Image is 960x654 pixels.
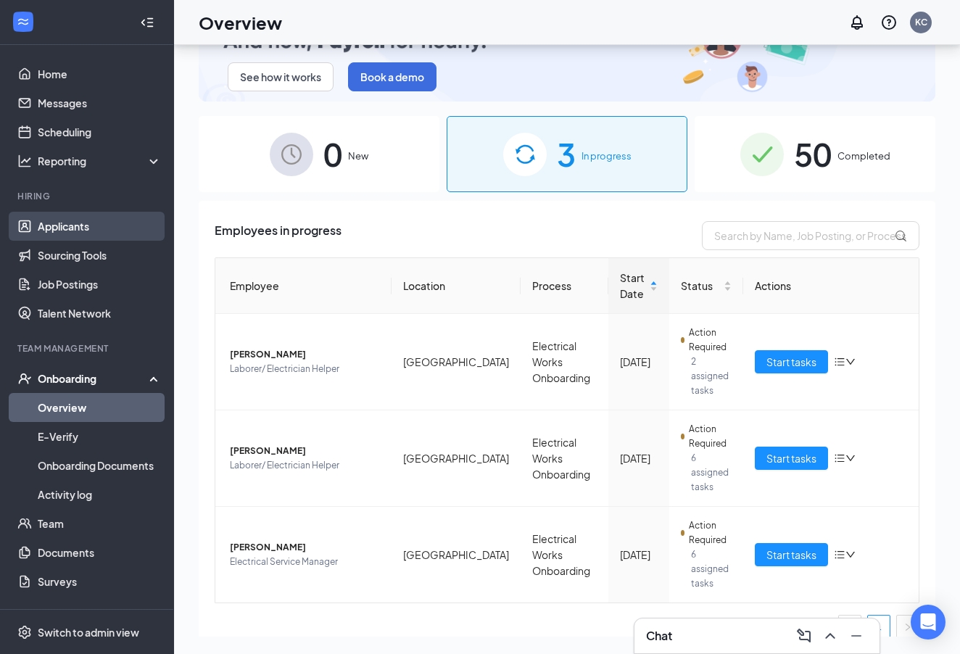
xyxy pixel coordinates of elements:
span: [PERSON_NAME] [230,540,380,555]
svg: ChevronUp [822,627,839,645]
h1: Overview [199,10,282,35]
button: right [896,615,919,638]
td: Electrical Works Onboarding [521,410,608,507]
button: Start tasks [755,543,828,566]
a: Surveys [38,567,162,596]
svg: Analysis [17,154,32,168]
div: [DATE] [620,450,658,466]
a: Scheduling [38,117,162,146]
li: Previous Page [838,615,861,638]
a: Talent Network [38,299,162,328]
span: 2 assigned tasks [691,355,732,398]
span: right [903,623,912,632]
span: Action Required [689,422,732,451]
td: [GEOGRAPHIC_DATA] [392,410,521,507]
span: 3 [557,129,576,179]
span: [PERSON_NAME] [230,347,380,362]
span: down [845,550,856,560]
a: Applicants [38,212,162,241]
button: ComposeMessage [793,624,816,647]
span: Start Date [620,270,647,302]
span: Status [681,278,721,294]
div: Onboarding [38,371,149,386]
button: ChevronUp [819,624,842,647]
div: [DATE] [620,547,658,563]
span: Completed [837,149,890,163]
th: Employee [215,258,392,314]
span: Start tasks [766,547,816,563]
a: Documents [38,538,162,567]
th: Location [392,258,521,314]
div: KC [915,16,927,28]
svg: Minimize [848,627,865,645]
span: 6 assigned tasks [691,451,732,494]
span: Employees in progress [215,221,342,250]
h3: Chat [646,628,672,644]
button: Start tasks [755,350,828,373]
span: bars [834,452,845,464]
a: E-Verify [38,422,162,451]
button: See how it works [228,62,334,91]
div: Team Management [17,342,159,355]
input: Search by Name, Job Posting, or Process [702,221,919,250]
td: Electrical Works Onboarding [521,507,608,603]
span: Action Required [689,518,732,547]
span: New [348,149,368,163]
svg: WorkstreamLogo [16,15,30,29]
span: down [845,357,856,367]
div: Switch to admin view [38,625,139,639]
span: 50 [794,129,832,179]
td: [GEOGRAPHIC_DATA] [392,507,521,603]
span: 6 assigned tasks [691,547,732,591]
span: Start tasks [766,450,816,466]
div: Reporting [38,154,162,168]
span: bars [834,549,845,560]
span: Electrical Service Manager [230,555,380,569]
a: Sourcing Tools [38,241,162,270]
span: Action Required [689,326,732,355]
div: Open Intercom Messenger [911,605,945,639]
th: Status [669,258,743,314]
a: Activity log [38,480,162,509]
span: Start tasks [766,354,816,370]
a: Team [38,509,162,538]
td: Electrical Works Onboarding [521,314,608,410]
svg: ComposeMessage [795,627,813,645]
li: 1 [867,615,890,638]
button: Book a demo [348,62,436,91]
div: [DATE] [620,354,658,370]
a: Overview [38,393,162,422]
a: Onboarding Documents [38,451,162,480]
th: Process [521,258,608,314]
span: down [845,453,856,463]
span: Laborer/ Electrician Helper [230,362,380,376]
a: Messages [38,88,162,117]
span: bars [834,356,845,368]
span: [PERSON_NAME] [230,444,380,458]
span: 0 [323,129,342,179]
button: Start tasks [755,447,828,470]
span: In progress [582,149,632,163]
li: Next Page [896,615,919,638]
td: [GEOGRAPHIC_DATA] [392,314,521,410]
svg: QuestionInfo [880,14,898,31]
svg: Settings [17,625,32,639]
div: Hiring [17,190,159,202]
a: 1 [868,616,890,637]
span: Laborer/ Electrician Helper [230,458,380,473]
th: Actions [743,258,919,314]
svg: Collapse [140,15,154,30]
svg: Notifications [848,14,866,31]
svg: UserCheck [17,371,32,386]
button: Minimize [845,624,868,647]
button: left [838,615,861,638]
a: Home [38,59,162,88]
a: Job Postings [38,270,162,299]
